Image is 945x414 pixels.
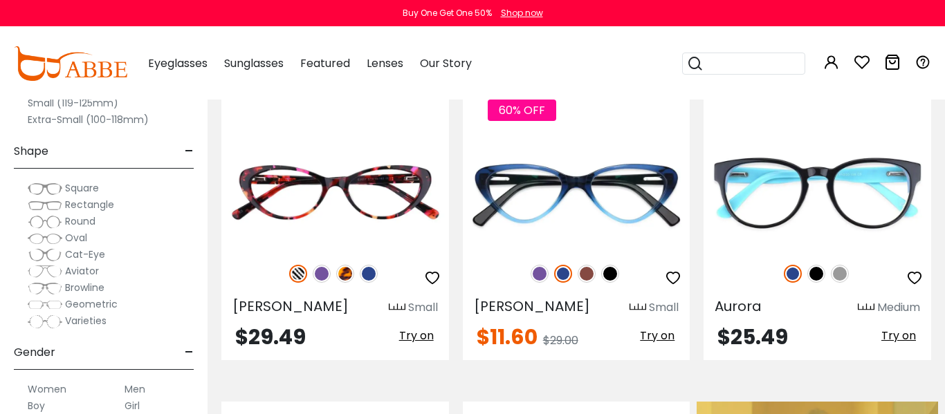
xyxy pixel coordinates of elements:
span: Our Story [420,55,472,71]
img: Black [807,265,825,283]
img: Aviator.png [28,265,62,279]
span: Square [65,181,99,195]
span: Oval [65,231,87,245]
span: - [185,336,194,369]
img: size ruler [389,303,405,313]
img: Blue [784,265,802,283]
img: abbeglasses.com [14,46,127,81]
div: Medium [877,299,920,316]
img: Black [601,265,619,283]
div: Small [649,299,679,316]
img: Blue Hannah - Acetate ,Universal Bridge Fit [463,136,690,250]
span: Shape [14,135,48,168]
img: Oval.png [28,232,62,245]
span: Try on [881,328,916,344]
img: Browline.png [28,281,62,295]
span: Try on [640,328,675,344]
img: Blue [554,265,572,283]
span: [PERSON_NAME] [232,297,349,316]
label: Boy [28,397,45,414]
span: Eyeglasses [148,55,208,71]
button: Try on [395,327,438,345]
span: Gender [14,336,55,369]
span: $11.60 [477,322,538,352]
label: Girl [125,397,140,414]
span: 60% OFF [488,100,556,121]
img: Blue [360,265,378,283]
img: Rectangle.png [28,198,62,212]
img: Blue Aurora - Acetate ,Universal Bridge Fit [704,136,931,250]
span: Lenses [367,55,403,71]
a: Shop now [494,7,543,19]
div: Buy One Get One 50% [403,7,492,19]
img: Geometric.png [28,298,62,312]
span: $29.00 [543,332,578,348]
span: [PERSON_NAME] [474,297,590,316]
img: size ruler [630,303,646,313]
img: Purple [531,265,549,283]
div: Small [408,299,438,316]
img: Pattern [289,265,307,283]
img: Round.png [28,215,62,229]
span: Geometric [65,297,118,311]
span: $25.49 [717,322,788,352]
span: $29.49 [235,322,306,352]
img: Gray [831,265,849,283]
span: Round [65,214,95,228]
span: Rectangle [65,198,114,211]
button: Try on [877,327,920,345]
label: Men [125,381,145,397]
span: Varieties [65,314,107,328]
span: Cat-Eye [65,247,105,261]
span: Aurora [715,297,762,316]
span: - [185,135,194,168]
label: Extra-Small (100-118mm) [28,111,149,128]
img: Pattern Elena - Acetate ,Universal Bridge Fit [221,136,449,250]
img: Square.png [28,182,62,196]
button: Try on [636,327,679,345]
div: Shop now [501,7,543,19]
label: Small (119-125mm) [28,95,118,111]
span: Sunglasses [224,55,284,71]
img: Brown [578,265,596,283]
img: Purple [313,265,331,283]
span: Featured [300,55,350,71]
label: Women [28,381,66,397]
img: Cat-Eye.png [28,248,62,262]
img: Leopard [336,265,354,283]
span: Try on [399,328,434,344]
img: Varieties.png [28,314,62,329]
img: size ruler [858,303,874,313]
span: Browline [65,281,104,294]
span: Aviator [65,264,99,278]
